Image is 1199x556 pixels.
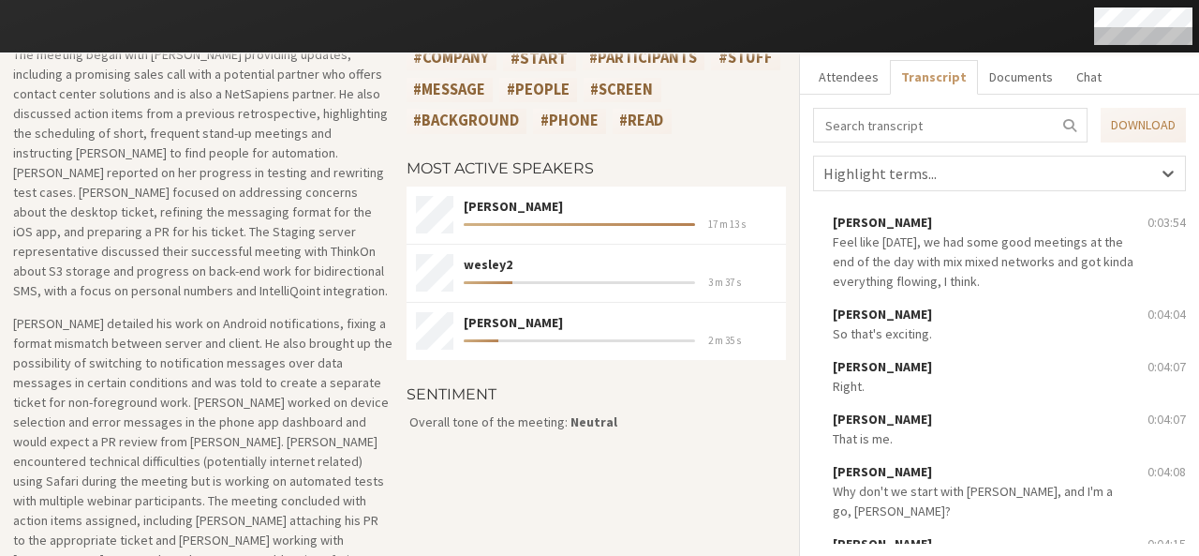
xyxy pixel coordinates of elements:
button: Chat [1064,60,1112,95]
input: Search transcript [813,108,1087,143]
div: #start [503,45,575,70]
span: [PERSON_NAME] [833,411,932,428]
div: wesley2 [464,255,777,275]
a: Download [1101,108,1186,143]
span: 3 [708,276,713,289]
div: 0:04:15 [1147,534,1186,554]
p: Overall tone of the meeting: [409,413,786,432]
div: #stuff [711,46,780,70]
span: m s [708,333,777,349]
div: #participants [583,46,705,70]
div: #people [499,78,577,102]
div: 0:04:07 [1147,410,1186,429]
div: 0:04:08 [1147,462,1186,482]
div: #phone [533,109,606,133]
div: 0:04:07 [1147,357,1186,377]
span: [PERSON_NAME] [833,358,932,375]
span: Right. [833,378,865,395]
div: #read [613,109,672,133]
span: Neutral [570,413,617,430]
div: [PERSON_NAME] [464,313,777,333]
div: 0:04:04 [1147,305,1186,324]
span: 37 [725,276,734,289]
div: #company [407,46,497,70]
div: 0:03:54 [1147,213,1186,233]
p: The meeting began with [PERSON_NAME] providing updates, including a promising sales call with a p... [13,45,393,301]
h4: Sentiment [407,386,787,403]
div: #message [407,78,494,102]
button: Attendees [807,60,889,95]
button: Documents [978,60,1064,95]
button: Transcript [890,60,978,95]
div: #background [407,109,527,133]
span: m s [708,217,777,233]
span: [PERSON_NAME] [833,306,932,323]
span: Feel like [DATE], we had some good meetings at the end of the day with mix mixed networks and got... [833,233,1133,290]
span: 2 [708,334,713,347]
span: m s [708,275,777,291]
div: #screen [584,78,661,102]
span: [PERSON_NAME] [833,535,932,552]
span: [PERSON_NAME] [833,463,932,480]
div: [PERSON_NAME] [464,197,777,217]
span: [PERSON_NAME] [833,214,932,231]
span: 17 [708,218,718,231]
span: 35 [725,334,734,347]
h4: Most active speakers [407,160,787,177]
span: So that's exciting. [833,325,932,342]
span: 13 [730,218,739,231]
span: Why don't we start with [PERSON_NAME], and I'm a go, [PERSON_NAME]? [833,483,1113,519]
span: That is me. [833,430,893,447]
